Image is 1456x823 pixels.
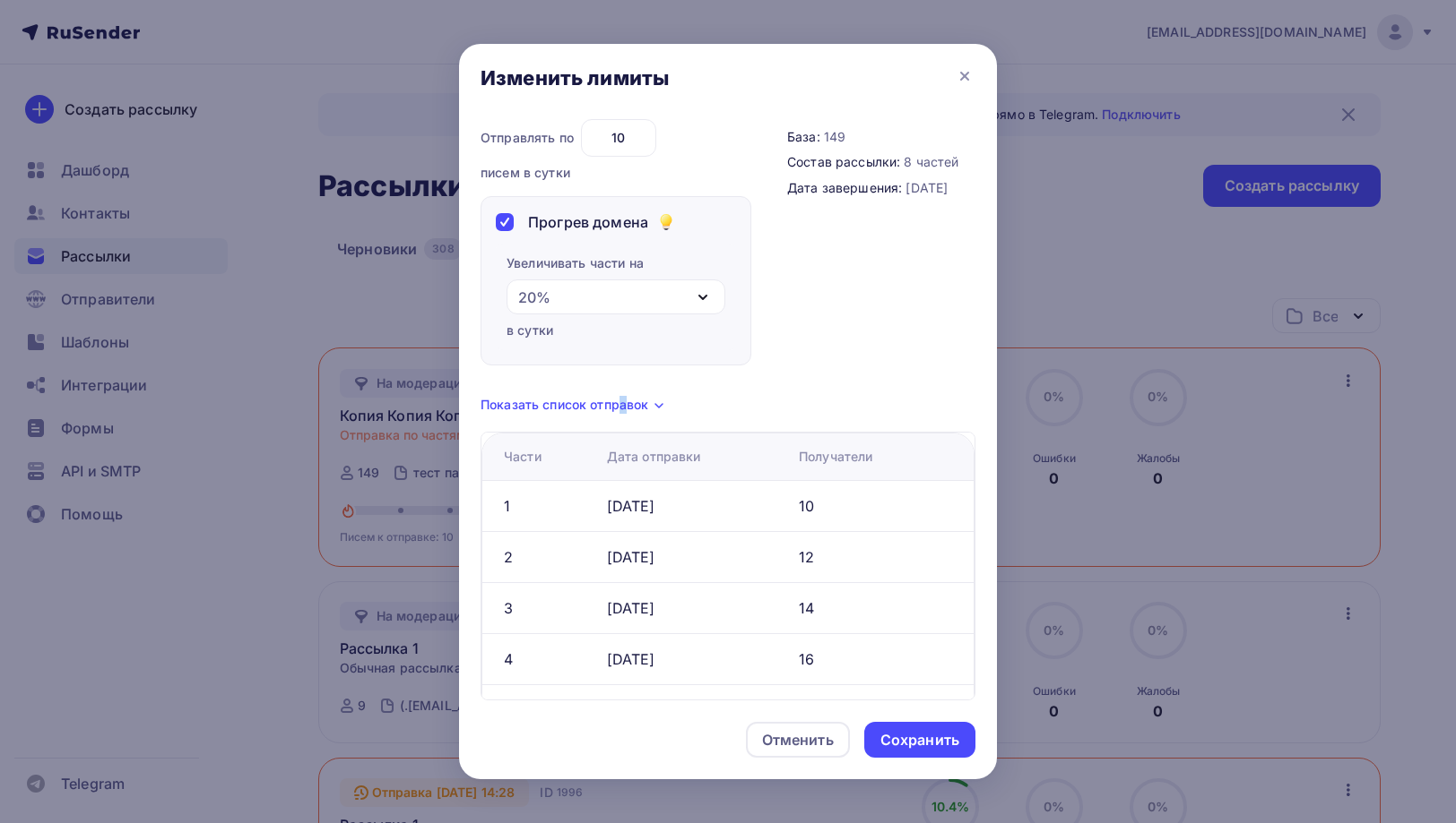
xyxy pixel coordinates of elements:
span: База: [787,129,820,144]
span: Увеличивать части на [507,254,644,272]
span: в сутки [507,321,553,339]
div: [DATE] [607,495,655,517]
span: писем в сутки [481,164,570,182]
div: Дата отправки [607,448,701,466]
div: Части [504,448,542,466]
input: 100 [581,119,656,157]
div: 2 [504,546,513,568]
div: 3 [504,597,513,619]
div: 20% [518,287,550,308]
span: Отправлять по [481,129,574,147]
div: [DATE] [607,546,655,568]
div: 14 [799,597,814,619]
div: 4 [504,648,513,670]
span: Состав рассылки: [787,154,900,169]
div: Прогрев домена [528,211,648,233]
div: 10 [799,495,814,517]
button: 20% [507,279,725,314]
span: Показать список отправок [481,396,648,414]
div: 16 [799,648,814,670]
div: 1 [504,495,510,517]
div: [DATE] [607,648,655,670]
div: Получатели [799,448,872,466]
div: 12 [799,546,814,568]
div: Изменить лимиты [481,65,669,90]
div: Отменить [762,729,834,750]
span: 149 [824,129,845,144]
div: [DATE] [607,597,655,619]
div: Сохранить [880,730,959,750]
span: Дата завершения: [787,180,902,195]
span: 8 частей [904,154,958,169]
span: [DATE] [906,180,948,195]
